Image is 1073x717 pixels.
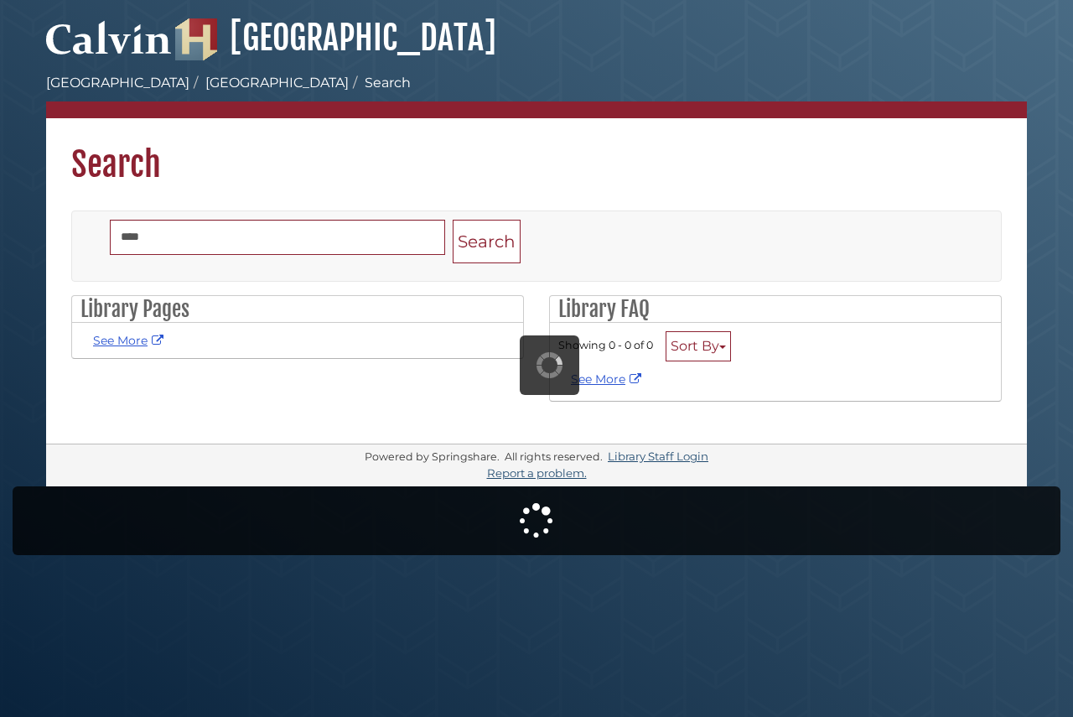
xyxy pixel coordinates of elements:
h1: Search [46,118,1027,185]
a: See More [571,371,645,387]
div: Powered by Springshare. [362,450,502,463]
img: Hekman Library Logo [175,18,217,60]
span: Showing 0 - 0 of 0 [558,339,653,351]
a: Report a problem. [487,466,587,480]
div: All rights reserved. [502,450,605,463]
img: Calvin [46,13,172,60]
h2: Library FAQ [550,296,1001,323]
button: Sort By [666,331,731,361]
a: [GEOGRAPHIC_DATA] [46,75,189,91]
a: See More [93,333,168,348]
button: Search [453,220,521,264]
a: [GEOGRAPHIC_DATA] [205,75,349,91]
h2: Library Pages [72,296,523,323]
a: Calvin University [46,39,172,54]
nav: breadcrumb [46,73,1027,118]
a: [GEOGRAPHIC_DATA] [175,17,496,59]
a: Library Staff Login [608,449,708,463]
li: Search [349,73,411,93]
img: Working... [536,352,562,378]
